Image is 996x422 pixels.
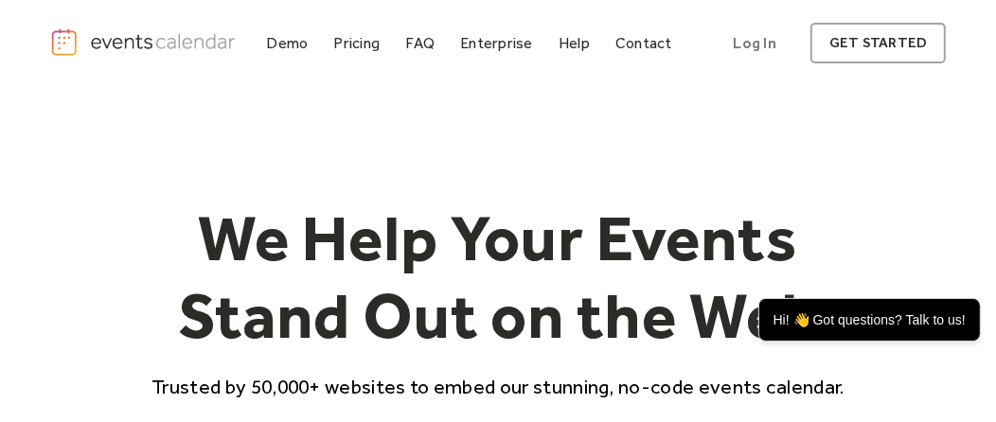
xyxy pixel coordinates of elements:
[460,38,532,48] div: Enterprise
[715,23,795,63] a: Log In
[398,30,442,56] a: FAQ
[266,38,308,48] div: Demo
[334,38,381,48] div: Pricing
[134,373,862,400] p: Trusted by 50,000+ websites to embed our stunning, no-code events calendar.
[258,30,315,56] a: Demo
[810,23,946,63] a: get started
[608,30,680,56] a: Contact
[405,38,435,48] div: FAQ
[327,30,388,56] a: Pricing
[50,27,240,57] a: home
[551,30,597,56] a: Help
[453,30,540,56] a: Enterprise
[615,38,672,48] div: Contact
[134,200,862,354] h1: We Help Your Events Stand Out on the Web
[559,38,590,48] div: Help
